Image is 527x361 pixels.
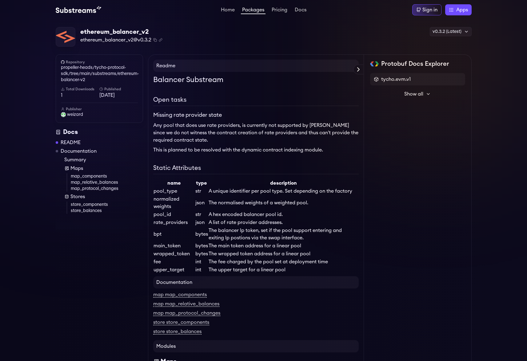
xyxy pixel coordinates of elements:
[61,112,66,117] img: User Avatar
[64,156,143,163] a: Summary
[61,87,99,92] h6: Total Downloads
[208,218,359,226] td: A list of rate provider addresses.
[195,179,208,187] th: type
[195,195,208,210] td: json
[61,65,138,83] a: propeller-heads/tycho-protocol-sdk/tree/main/substreams/ethereum-balancer-v2
[153,292,207,298] a: map map_components
[153,320,209,325] a: store store_components
[153,163,359,174] h2: Static Attributes
[153,276,359,288] h4: Documentation
[99,92,138,99] span: [DATE]
[241,7,265,14] a: Packages
[71,179,143,186] a: map_relative_balances
[153,258,195,266] td: fee
[71,208,143,214] a: store_balances
[370,61,379,66] img: Protobuf
[71,186,143,192] a: map_protocol_changes
[208,258,359,266] td: The fee charged by the pool set at deployment time
[153,329,202,335] a: store store_balances
[153,179,195,187] th: name
[153,226,195,242] td: bpt
[293,7,308,14] a: Docs
[195,218,208,226] td: json
[80,28,162,36] div: ethereum_balancer_v2
[370,88,465,100] button: Show all
[80,36,151,44] span: ethereum_balancer_v2@v0.3.2
[67,112,83,118] span: weizard
[61,112,138,118] a: weizard
[381,76,411,83] span: tycho.evm.v1
[61,60,138,65] h6: Repository
[153,187,195,195] td: pool_type
[195,210,208,218] td: str
[159,38,162,42] button: Copy .spkg link to clipboard
[220,7,236,14] a: Home
[153,266,195,274] td: upper_target
[61,147,97,155] a: Documentation
[153,195,195,210] td: normalized weights
[153,242,195,250] td: main_token
[153,210,195,218] td: pool_id
[195,242,208,250] td: bytes
[412,4,441,15] a: Sign in
[61,60,65,64] img: github
[61,139,81,146] a: README
[64,165,143,172] a: Maps
[208,210,359,218] td: A hex encoded balancer pool id.
[153,95,359,106] h2: Open tasks
[56,128,143,136] div: Docs
[208,242,359,250] td: The main token address for a linear pool
[195,226,208,242] td: bytes
[153,38,157,42] button: Copy package name and version
[195,187,208,195] td: str
[64,166,69,171] img: Map icon
[404,90,423,98] span: Show all
[208,179,359,187] th: description
[56,27,75,46] img: Package Logo
[56,6,101,14] img: Substream's logo
[71,202,143,208] a: store_components
[153,250,195,258] td: wrapped_token
[208,226,359,242] td: The balancer lp token, set if the pool support entering and exiting lp postions via the swap inte...
[381,60,449,68] h2: Protobuf Docs Explorer
[153,60,359,72] h4: Readme
[153,111,359,119] h3: Missing rate provider state
[195,266,208,274] td: int
[270,7,289,14] a: Pricing
[208,187,359,195] td: A unique identifier per pool type. Set depending on the factory
[208,250,359,258] td: The wrapped token address for a linear pool
[153,218,195,226] td: rate_providers
[153,122,359,144] p: Any pool that does use rate providers, is currently not supported by [PERSON_NAME] since we do no...
[61,107,138,112] h6: Publisher
[195,250,208,258] td: bytes
[456,6,468,14] span: Apps
[422,6,437,14] div: Sign in
[71,173,143,179] a: map_components
[153,146,359,154] p: This is planned to be resolved with the dynamic contract indexing module.
[99,87,138,92] h6: Published
[153,74,359,85] h1: Balancer Substream
[153,340,359,352] h4: Modules
[208,266,359,274] td: The upper target for a linear pool
[195,258,208,266] td: int
[153,311,220,316] a: map map_protocol_changes
[64,193,143,200] a: Stores
[208,195,359,210] td: The normalised weights of a weighted pool.
[64,194,69,199] img: Store icon
[61,92,99,99] span: 1
[430,27,472,36] div: v0.3.2 (Latest)
[153,301,219,307] a: map map_relative_balances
